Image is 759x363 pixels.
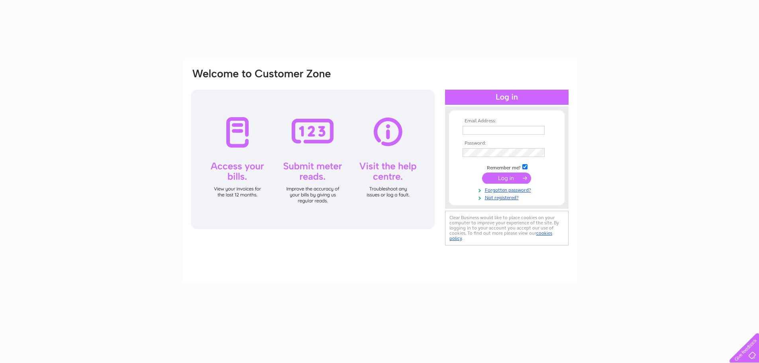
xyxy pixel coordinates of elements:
a: Not registered? [463,193,553,201]
td: Remember me? [461,163,553,171]
div: Clear Business would like to place cookies on your computer to improve your experience of the sit... [445,211,569,245]
input: Submit [482,173,531,184]
a: cookies policy [449,230,552,241]
th: Email Address: [461,118,553,124]
th: Password: [461,141,553,146]
a: Forgotten password? [463,186,553,193]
